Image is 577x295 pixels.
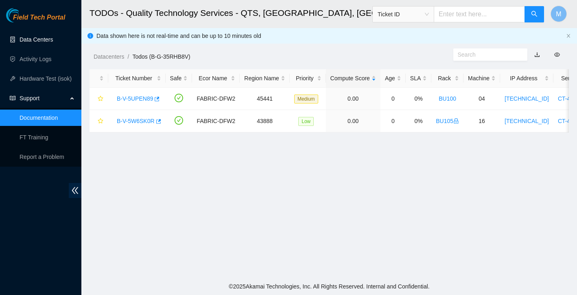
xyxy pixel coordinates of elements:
[20,90,68,106] span: Support
[81,278,577,295] footer: © 2025 Akamai Technologies, Inc. All Rights Reserved. Internal and Confidential.
[556,9,561,19] span: M
[439,95,456,102] a: BU100
[192,88,240,110] td: FABRIC-DFW2
[505,118,549,124] a: [TECHNICAL_ID]
[434,6,525,22] input: Enter text here...
[20,36,53,43] a: Data Centers
[294,95,318,103] span: Medium
[20,56,52,62] a: Activity Logs
[566,33,571,38] span: close
[10,95,15,101] span: read
[534,51,540,58] a: download
[117,118,155,124] a: B-V-5W6SK0R
[20,149,75,165] p: Report a Problem
[326,88,380,110] td: 0.00
[463,110,500,132] td: 16
[240,88,290,110] td: 45441
[69,183,81,198] span: double-left
[525,6,544,22] button: search
[94,114,104,128] button: star
[175,94,183,102] span: check-circle
[531,11,538,18] span: search
[406,88,431,110] td: 0%
[463,88,500,110] td: 04
[20,114,58,121] a: Documentation
[458,50,517,59] input: Search
[453,118,459,124] span: lock
[132,53,190,60] a: Todos (B-G-35RHB8V)
[94,53,124,60] a: Datacenters
[6,15,65,25] a: Akamai TechnologiesField Tech Portal
[6,8,41,22] img: Akamai Technologies
[98,118,103,125] span: star
[192,110,240,132] td: FABRIC-DFW2
[13,14,65,22] span: Field Tech Portal
[554,52,560,57] span: eye
[94,92,104,105] button: star
[380,110,406,132] td: 0
[505,95,549,102] a: [TECHNICAL_ID]
[98,96,103,102] span: star
[551,6,567,22] button: M
[436,118,459,124] a: BU105lock
[406,110,431,132] td: 0%
[326,110,380,132] td: 0.00
[117,95,153,102] a: B-V-5UPEN89
[378,8,429,20] span: Ticket ID
[20,75,72,82] a: Hardware Test (isok)
[566,33,571,39] button: close
[528,48,546,61] button: download
[298,117,314,126] span: Low
[175,116,183,125] span: check-circle
[240,110,290,132] td: 43888
[20,134,48,141] a: FT Training
[127,53,129,60] span: /
[380,88,406,110] td: 0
